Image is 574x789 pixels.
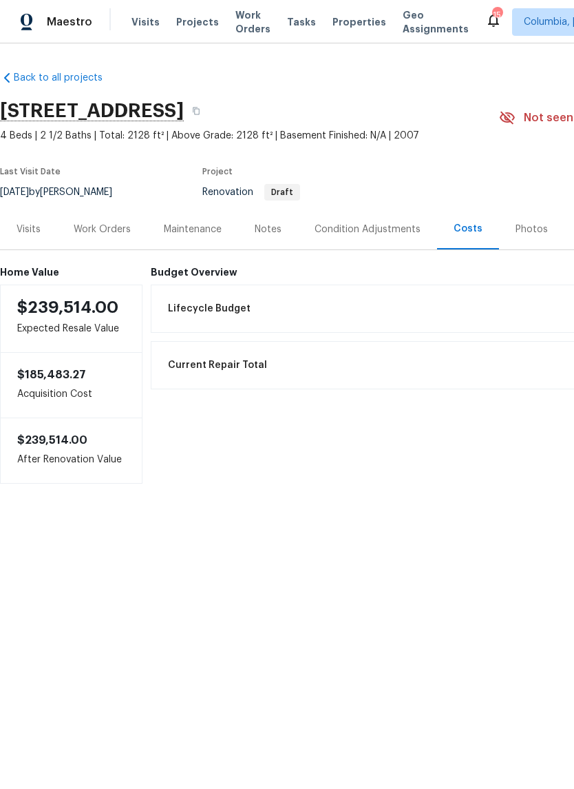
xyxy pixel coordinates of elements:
div: Visits [17,223,41,236]
span: $239,514.00 [17,435,87,446]
div: Photos [515,223,548,236]
span: Project [202,167,233,176]
div: Condition Adjustments [315,223,421,236]
div: Maintenance [164,223,222,236]
div: 15 [492,8,502,22]
span: Properties [332,15,386,29]
span: Renovation [202,187,300,197]
span: Geo Assignments [403,8,469,36]
span: Tasks [287,17,316,27]
span: Projects [176,15,219,29]
span: Work Orders [235,8,270,36]
span: $239,514.00 [17,299,118,316]
span: Maestro [47,15,92,29]
div: Costs [454,222,482,236]
span: Visits [131,15,160,29]
button: Copy Address [184,99,209,123]
div: Notes [255,223,281,236]
span: Lifecycle Budget [168,302,251,316]
div: Work Orders [74,223,131,236]
span: Current Repair Total [168,358,267,372]
span: $185,483.27 [17,369,86,380]
span: Draft [266,188,299,196]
